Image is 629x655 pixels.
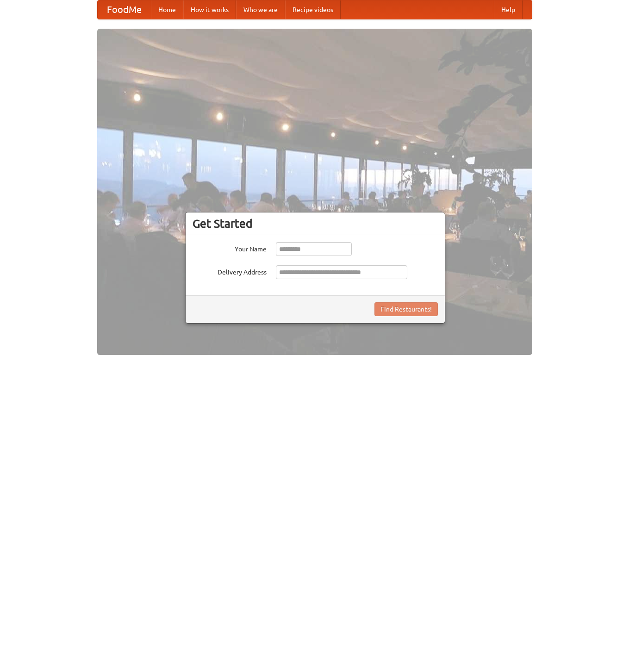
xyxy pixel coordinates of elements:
[494,0,523,19] a: Help
[236,0,285,19] a: Who we are
[151,0,183,19] a: Home
[285,0,341,19] a: Recipe videos
[193,217,438,231] h3: Get Started
[193,242,267,254] label: Your Name
[374,302,438,316] button: Find Restaurants!
[98,0,151,19] a: FoodMe
[183,0,236,19] a: How it works
[193,265,267,277] label: Delivery Address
